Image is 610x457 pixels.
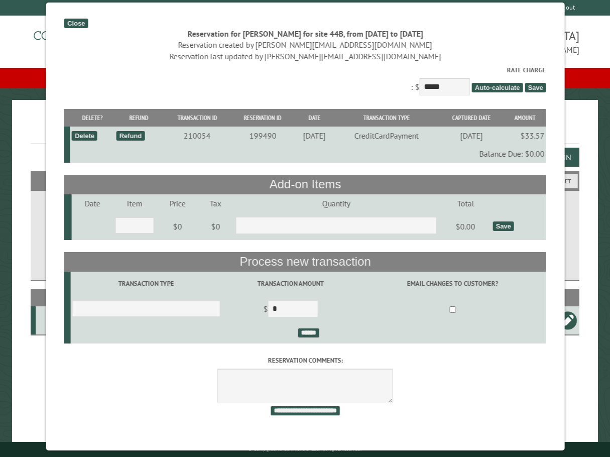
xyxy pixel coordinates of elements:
div: Reservation created by [PERSON_NAME][EMAIL_ADDRESS][DOMAIN_NAME] [64,39,546,50]
td: 199490 [230,127,294,145]
th: Add-on Items [64,175,546,194]
th: Amount [504,109,546,127]
td: Price [156,194,199,212]
th: Refund [114,109,163,127]
div: Delete [72,131,97,141]
span: Save [525,83,546,92]
th: Transaction Type [334,109,438,127]
td: Tax [199,194,232,212]
label: Email changes to customer? [360,279,544,288]
td: $ [221,296,359,324]
td: $0 [199,212,232,241]
h2: Filters [31,171,580,190]
label: Transaction Amount [223,279,357,288]
th: Delete? [70,109,114,127]
div: 44B [40,315,77,325]
label: Transaction Type [72,279,220,288]
th: Transaction ID [163,109,230,127]
td: CreditCardPayment [334,127,438,145]
td: Balance Due: $0.00 [70,145,546,163]
td: $0 [156,212,199,241]
label: Rate Charge [64,65,546,75]
td: [DATE] [294,127,334,145]
td: Date [71,194,113,212]
td: Total [440,194,491,212]
small: © Campground Commander LLC. All rights reserved. [248,446,361,452]
div: : $ [64,65,546,98]
label: Reservation comments: [64,356,546,365]
td: 210054 [163,127,230,145]
th: Captured Date [438,109,504,127]
td: Quantity [232,194,440,212]
div: Reservation for [PERSON_NAME] for site 44B, from [DATE] to [DATE] [64,28,546,39]
th: Reservation ID [230,109,294,127]
img: Campground Commander [31,20,156,59]
th: Process new transaction [64,252,546,271]
td: [DATE] [438,127,504,145]
td: $0.00 [440,212,491,241]
h1: Reservations [31,116,580,144]
th: Date [294,109,334,127]
th: Site [36,289,78,306]
span: Auto-calculate [471,83,523,92]
div: Reservation last updated by [PERSON_NAME][EMAIL_ADDRESS][DOMAIN_NAME] [64,51,546,62]
div: Save [493,221,514,231]
td: Item [113,194,156,212]
div: Refund [116,131,145,141]
td: $33.57 [504,127,546,145]
div: Close [64,19,88,28]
